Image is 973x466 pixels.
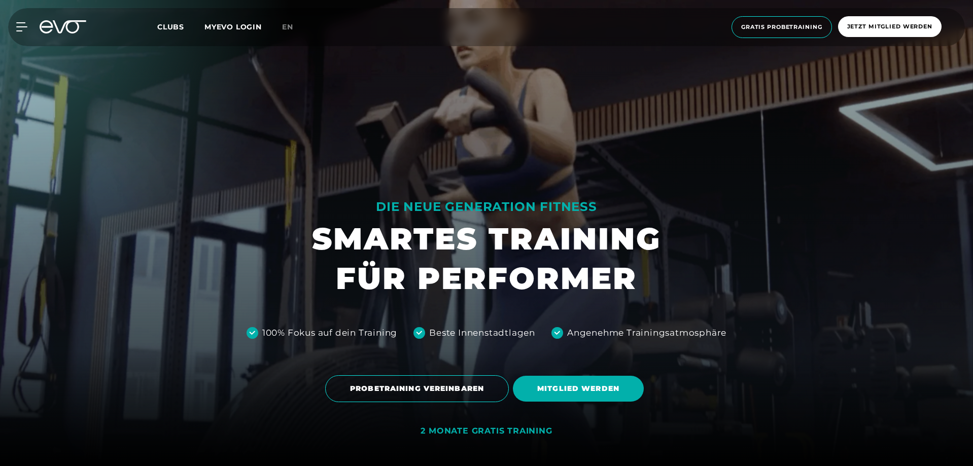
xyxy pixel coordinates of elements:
span: Clubs [157,22,184,31]
h1: SMARTES TRAINING FÜR PERFORMER [312,219,661,298]
div: Angenehme Trainingsatmosphäre [567,327,726,340]
span: PROBETRAINING VEREINBAREN [350,383,484,394]
div: Beste Innenstadtlagen [429,327,535,340]
span: MITGLIED WERDEN [537,383,619,394]
a: Gratis Probetraining [728,16,835,38]
span: en [282,22,293,31]
span: Gratis Probetraining [741,23,822,31]
a: en [282,21,305,33]
a: MITGLIED WERDEN [513,368,648,409]
a: PROBETRAINING VEREINBAREN [325,368,513,410]
span: Jetzt Mitglied werden [847,22,932,31]
a: Jetzt Mitglied werden [835,16,945,38]
div: 2 MONATE GRATIS TRAINING [421,426,552,437]
div: 100% Fokus auf dein Training [262,327,397,340]
div: DIE NEUE GENERATION FITNESS [312,199,661,215]
a: MYEVO LOGIN [204,22,262,31]
a: Clubs [157,22,204,31]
